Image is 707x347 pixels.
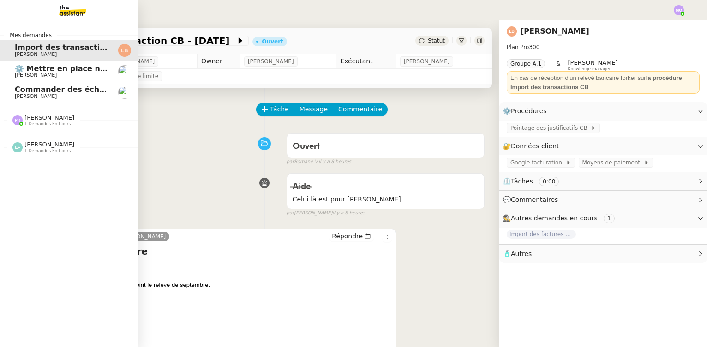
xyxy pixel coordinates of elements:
[511,177,533,185] span: Tâches
[294,103,333,116] button: Message
[332,209,365,217] span: il y a 8 heures
[511,142,559,150] span: Données client
[499,102,707,120] div: ⚙️Procédures
[510,123,591,133] span: Pointage des justificatifs CB
[503,177,567,185] span: ⏲️
[118,86,131,99] img: users%2FfjlNmCTkLiVoA3HQjY3GA5JXGxb2%2Favatar%2Fstarofservice_97480retdsc0392.png
[510,158,566,167] span: Google facturation
[674,5,684,15] img: svg
[511,250,532,257] span: Autres
[338,104,382,115] span: Commentaire
[120,233,166,240] span: [PERSON_NAME]
[15,64,228,73] span: ⚙️ Mettre en place nouveaux processus facturation
[15,43,160,52] span: Import des transaction CB - [DATE]
[15,72,57,78] span: [PERSON_NAME]
[15,93,57,99] span: [PERSON_NAME]
[428,37,445,44] span: Statut
[48,280,392,290] div: J'espère que vous allez bien. Ci joint le relevé de septembre.
[539,177,559,186] nz-tag: 0:00
[248,57,294,66] span: [PERSON_NAME]
[48,245,392,258] h4: Compta septembre
[582,158,644,167] span: Moyens de paiement
[507,230,576,239] span: Import des factures et justificatifs - [DATE]
[15,51,57,57] span: [PERSON_NAME]
[604,214,615,223] nz-tag: 1
[197,54,240,69] td: Owner
[507,59,545,68] nz-tag: Groupe A.1
[503,214,618,222] span: 🕵️
[24,148,71,153] span: 1 demandes en cours
[287,209,365,217] small: [PERSON_NAME]
[332,231,363,241] span: Répondre
[499,137,707,155] div: 🔐Données client
[499,209,707,227] div: 🕵️Autres demandes en cours 1
[556,59,560,71] span: &
[48,317,392,326] div: [PERSON_NAME]
[499,191,707,209] div: 💬Commentaires
[12,142,23,152] img: svg
[287,158,351,166] small: Romane V.
[568,67,611,72] span: Knowledge manager
[118,44,131,57] img: svg
[48,36,236,45] span: Import des transaction CB - [DATE]
[287,158,294,166] span: par
[507,26,517,37] img: svg
[521,27,589,36] a: [PERSON_NAME]
[293,194,479,205] span: Celui là est pour [PERSON_NAME]
[499,245,707,263] div: 🧴Autres
[262,39,283,44] div: Ouvert
[510,74,682,91] strong: la procédure Import des transactions CB
[568,59,618,66] span: [PERSON_NAME]
[293,142,320,151] span: Ouvert
[270,104,289,115] span: Tâche
[12,115,23,125] img: svg
[24,114,74,121] span: [PERSON_NAME]
[336,54,396,69] td: Exécutant
[511,107,547,115] span: Procédures
[503,196,562,203] span: 💬
[329,231,374,241] button: Répondre
[499,172,707,190] div: ⏲️Tâches 0:00
[293,183,311,191] span: Aide
[15,85,214,94] span: Commander des échantillons pour Saint Nicolas
[24,122,71,127] span: 1 demandes en cours
[568,59,618,71] app-user-label: Knowledge manager
[118,65,131,78] img: users%2FfjlNmCTkLiVoA3HQjY3GA5JXGxb2%2Favatar%2Fstarofservice_97480retdsc0392.png
[404,57,450,66] span: [PERSON_NAME]
[256,103,294,116] button: Tâche
[48,262,392,272] div: Bonjour,
[333,103,388,116] button: Commentaire
[503,141,563,152] span: 🔐
[287,209,294,217] span: par
[503,250,532,257] span: 🧴
[503,106,551,116] span: ⚙️
[24,141,74,148] span: [PERSON_NAME]
[4,30,57,40] span: Mes demandes
[511,196,558,203] span: Commentaires
[318,158,351,166] span: il y a 8 heures
[48,298,392,308] div: Belle journée,
[510,73,696,91] div: En cas de réception d'un relevé bancaire forker sur
[529,44,539,50] span: 300
[511,214,598,222] span: Autres demandes en cours
[507,44,529,50] span: Plan Pro
[300,104,328,115] span: Message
